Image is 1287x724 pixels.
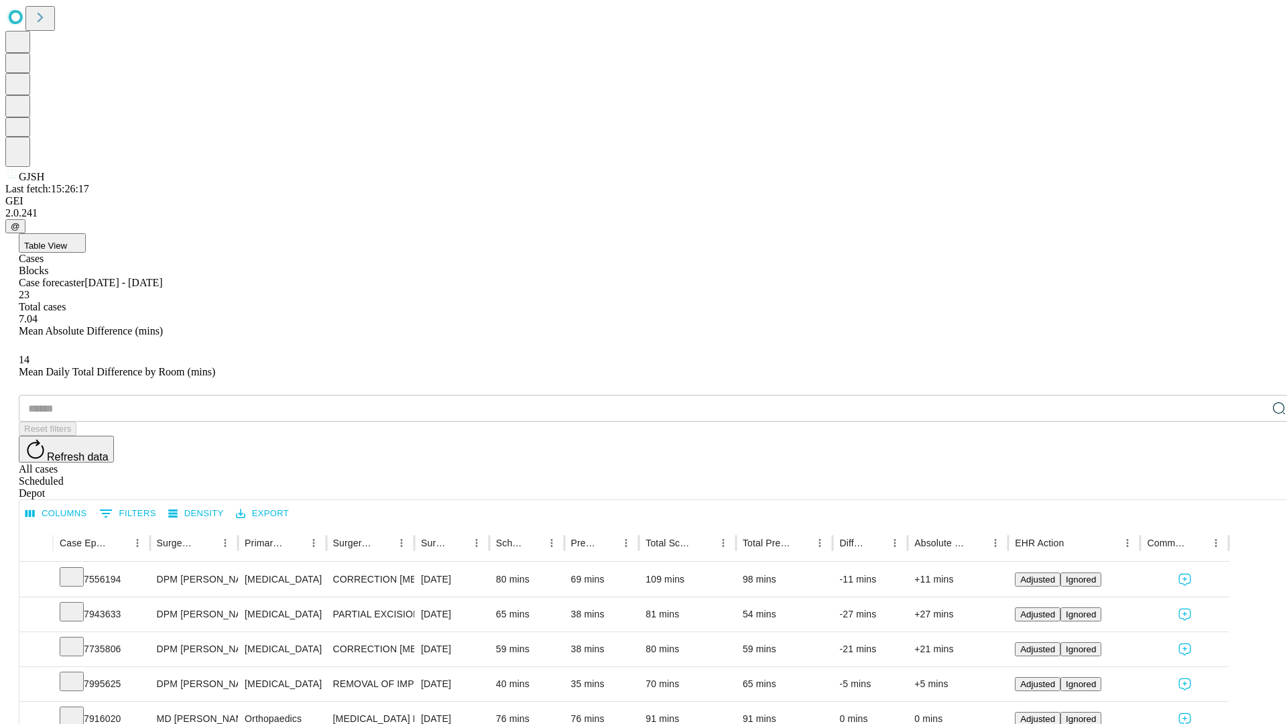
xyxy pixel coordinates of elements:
span: Adjusted [1020,714,1055,724]
button: Select columns [22,503,90,524]
div: -5 mins [839,667,901,701]
div: -21 mins [839,632,901,666]
div: 81 mins [646,597,729,631]
span: Table View [24,241,67,251]
button: Adjusted [1015,572,1060,587]
button: Sort [1065,534,1084,552]
span: 7.04 [19,313,38,324]
button: Sort [373,534,392,552]
div: [MEDICAL_DATA] [245,562,319,597]
button: Menu [304,534,323,552]
button: Reset filters [19,422,76,436]
div: 69 mins [571,562,633,597]
button: Menu [1207,534,1225,552]
span: [DATE] - [DATE] [84,277,162,288]
button: Export [233,503,292,524]
span: @ [11,221,20,231]
div: 7556194 [60,562,143,597]
button: Adjusted [1015,642,1060,656]
div: Difference [839,538,865,548]
div: Surgery Name [333,538,372,548]
div: 35 mins [571,667,633,701]
div: -27 mins [839,597,901,631]
button: Sort [109,534,128,552]
div: 109 mins [646,562,729,597]
button: Menu [392,534,411,552]
div: +27 mins [914,597,1001,631]
span: Mean Absolute Difference (mins) [19,325,163,337]
button: Sort [792,534,810,552]
div: GEI [5,195,1282,207]
button: Expand [26,568,46,592]
button: Adjusted [1015,607,1060,621]
div: Case Epic Id [60,538,108,548]
span: Ignored [1066,679,1096,689]
button: Ignored [1060,642,1101,656]
div: REMOVAL OF IMPLANT DEEP [333,667,408,701]
button: Adjusted [1015,677,1060,691]
div: +11 mins [914,562,1001,597]
button: Sort [524,534,542,552]
span: Reset filters [24,424,71,434]
div: 7735806 [60,632,143,666]
div: 38 mins [571,597,633,631]
div: Total Predicted Duration [743,538,791,548]
div: 80 mins [496,562,558,597]
div: [DATE] [421,597,483,631]
button: Ignored [1060,677,1101,691]
button: @ [5,219,25,233]
button: Sort [867,534,885,552]
div: 98 mins [743,562,826,597]
button: Sort [286,534,304,552]
div: CORRECTION [MEDICAL_DATA] [333,632,408,666]
div: 40 mins [496,667,558,701]
span: Adjusted [1020,575,1055,585]
div: Predicted In Room Duration [571,538,597,548]
div: [MEDICAL_DATA] [245,632,319,666]
span: Ignored [1066,575,1096,585]
button: Menu [1118,534,1137,552]
div: 59 mins [743,632,826,666]
button: Menu [986,534,1005,552]
div: CORRECTION [MEDICAL_DATA], DOUBLE [MEDICAL_DATA] [333,562,408,597]
div: [MEDICAL_DATA] [245,667,319,701]
div: 7995625 [60,667,143,701]
button: Sort [1188,534,1207,552]
div: Surgery Date [421,538,447,548]
button: Menu [617,534,635,552]
div: +21 mins [914,632,1001,666]
div: [MEDICAL_DATA] [245,597,319,631]
div: Scheduled In Room Duration [496,538,522,548]
div: 59 mins [496,632,558,666]
button: Ignored [1060,607,1101,621]
button: Sort [448,534,467,552]
button: Menu [714,534,733,552]
button: Menu [810,534,829,552]
span: Ignored [1066,714,1096,724]
button: Show filters [96,503,160,524]
div: [DATE] [421,667,483,701]
span: Ignored [1066,644,1096,654]
div: Comments [1147,538,1186,548]
div: +5 mins [914,667,1001,701]
span: Ignored [1066,609,1096,619]
div: Absolute Difference [914,538,966,548]
div: [DATE] [421,632,483,666]
span: Adjusted [1020,609,1055,619]
div: 54 mins [743,597,826,631]
span: Adjusted [1020,644,1055,654]
span: Last fetch: 15:26:17 [5,183,89,194]
button: Menu [542,534,561,552]
button: Menu [467,534,486,552]
button: Menu [128,534,147,552]
span: Total cases [19,301,66,312]
div: [DATE] [421,562,483,597]
button: Sort [197,534,216,552]
span: Mean Daily Total Difference by Room (mins) [19,366,215,377]
button: Table View [19,233,86,253]
button: Density [165,503,227,524]
div: 38 mins [571,632,633,666]
div: PARTIAL EXCISION PHALANX OF TOE [333,597,408,631]
div: 7943633 [60,597,143,631]
button: Menu [216,534,235,552]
